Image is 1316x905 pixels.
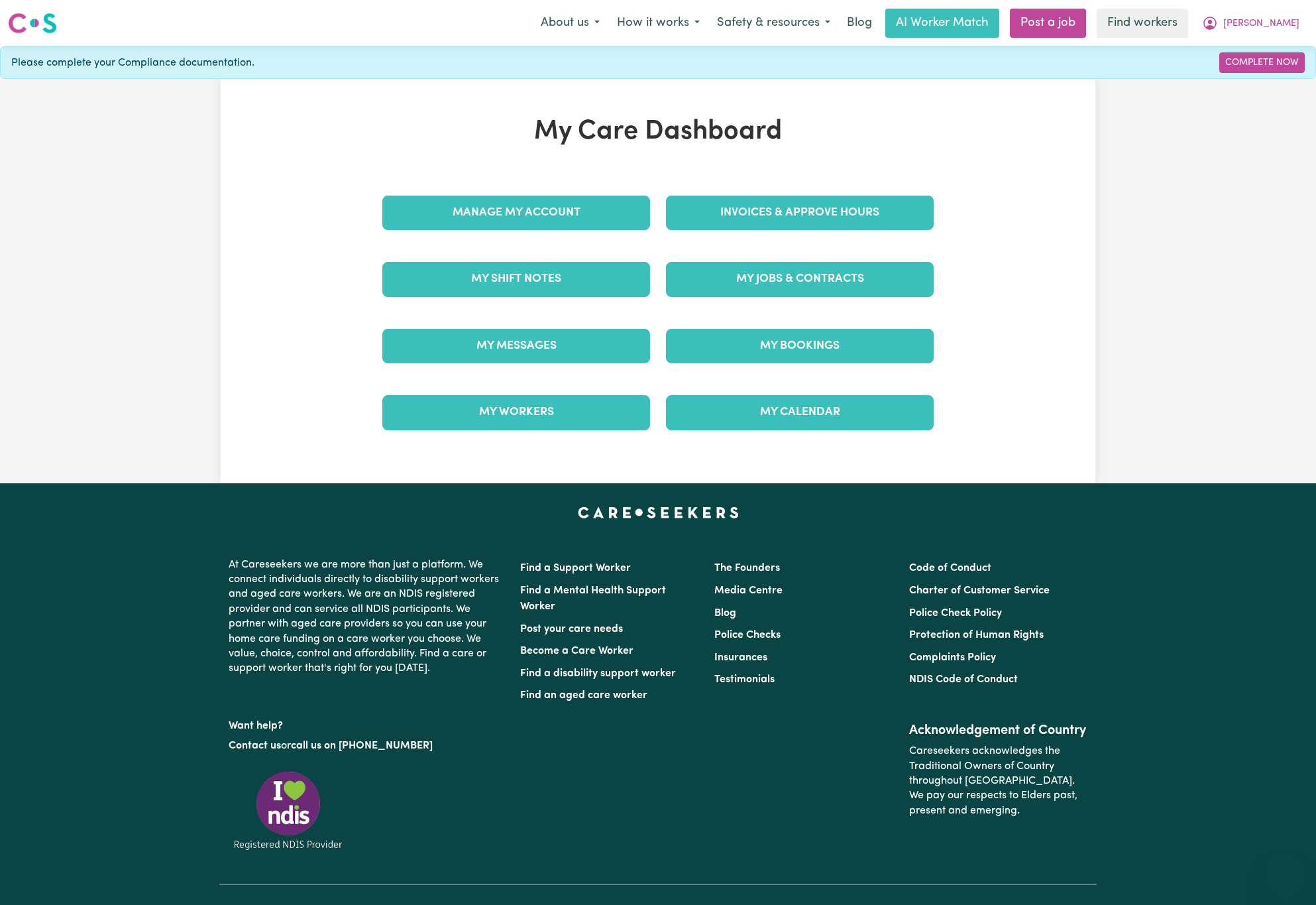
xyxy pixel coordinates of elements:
[291,741,433,751] a: call us on [PHONE_NUMBER]
[520,646,633,656] a: Become a Care Worker
[714,674,775,685] a: Testimonials
[666,262,934,296] a: My Jobs & Contracts
[708,9,839,37] button: Safety & resources
[229,552,504,682] p: At Careseekers we are more than just a platform. We connect individuals directly to disability su...
[909,652,996,663] a: Complaints Policy
[520,624,623,634] a: Post your care needs
[382,196,650,230] a: Manage My Account
[666,395,934,430] a: My Calendar
[8,11,57,35] img: Careseekers logo
[839,9,880,38] a: Blog
[1097,9,1188,38] a: Find workers
[714,608,736,619] a: Blog
[520,563,631,573] a: Find a Support Worker
[382,329,650,363] a: My Messages
[374,116,942,148] h1: My Care Dashboard
[909,674,1018,685] a: NDIS Code of Conduct
[1263,852,1305,894] iframe: Button to launch messaging window
[229,741,281,751] a: Contact us
[520,668,676,679] a: Find a disability support worker
[532,9,608,37] button: About us
[714,563,780,573] a: The Founders
[714,585,783,596] a: Media Centre
[520,585,666,612] a: Find a Mental Health Support Worker
[520,690,647,701] a: Find an aged care worker
[11,55,254,71] span: Please complete your Compliance documentation.
[382,395,650,430] a: My Workers
[1010,9,1086,38] a: Post a job
[229,713,504,733] p: Want help?
[229,769,348,852] img: Registered NDIS provider
[1193,9,1308,37] button: My Account
[382,262,650,296] a: My Shift Notes
[8,8,57,38] a: Careseekers logo
[909,608,1002,619] a: Police Check Policy
[909,585,1050,596] a: Charter of Customer Service
[1219,52,1305,73] a: Complete Now
[666,329,934,363] a: My Bookings
[909,630,1044,640] a: Protection of Human Rights
[714,652,767,663] a: Insurances
[229,733,504,758] p: or
[909,739,1087,823] p: Careseekers acknowledges the Traditional Owners of Country throughout [GEOGRAPHIC_DATA]. We pay o...
[608,9,708,37] button: How it works
[714,630,781,640] a: Police Checks
[885,9,999,38] a: AI Worker Match
[909,723,1087,739] h2: Acknowledgement of Country
[666,196,934,230] a: Invoices & Approve Hours
[578,507,739,518] a: Careseekers home page
[909,563,991,573] a: Code of Conduct
[1223,17,1299,31] span: [PERSON_NAME]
